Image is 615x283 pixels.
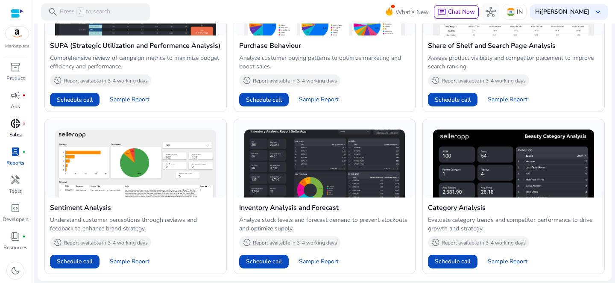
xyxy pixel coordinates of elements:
[292,255,346,268] button: Sample Report
[103,255,156,268] button: Sample Report
[64,77,148,84] p: Report available in 3-4 working days
[110,257,149,266] span: Sample Report
[10,203,20,213] span: code_blocks
[57,95,93,104] span: Schedule call
[431,238,440,247] span: history_2
[438,8,446,17] span: chat
[53,76,62,85] span: history_2
[243,238,251,247] span: history_2
[10,118,20,129] span: donut_small
[481,255,534,268] button: Sample Report
[428,93,477,106] button: Schedule call
[541,8,589,16] b: [PERSON_NAME]
[11,103,20,110] p: Ads
[481,93,534,106] button: Sample Report
[239,41,410,51] h4: Purchase Behaviour
[253,239,337,246] p: Report available in 3-4 working days
[9,131,22,139] p: Sales
[10,231,20,242] span: book_4
[593,7,603,17] span: keyboard_arrow_down
[435,257,471,266] span: Schedule call
[448,8,475,16] span: Chat Now
[10,147,20,157] span: lab_profile
[50,54,221,71] p: Comprehensive review of campaign metrics to maximize budget efficiency and performance.
[243,76,251,85] span: history_2
[486,7,496,17] span: hub
[239,255,289,268] button: Schedule call
[434,5,479,19] button: chatChat Now
[10,175,20,185] span: handyman
[253,77,337,84] p: Report available in 3-4 working days
[428,255,477,268] button: Schedule call
[3,215,29,223] p: Developers
[10,62,20,72] span: inventory_2
[246,95,282,104] span: Schedule call
[299,257,339,266] span: Sample Report
[428,216,599,233] p: Evaluate category trends and competitor performance to drive growth and strategy.
[535,9,589,15] p: Hi
[9,187,22,195] p: Tools
[6,74,25,82] p: Product
[239,54,410,71] p: Analyze customer buying patterns to optimize marketing and boost sales.
[507,8,515,16] img: in.svg
[48,7,58,17] span: search
[395,5,429,20] span: What's New
[5,43,29,50] p: Marketplace
[50,41,221,51] h4: SUPA (Strategic Utilization and Performance Analysis)
[53,238,62,247] span: history_2
[64,239,148,246] p: Report available in 3-4 working days
[488,95,527,104] span: Sample Report
[299,95,339,104] span: Sample Report
[435,95,471,104] span: Schedule call
[442,239,526,246] p: Report available in 3-4 working days
[6,159,24,167] p: Reports
[239,93,289,106] button: Schedule call
[60,7,110,17] p: Press to search
[239,216,410,233] p: Analyze stock levels and forecast demand to prevent stockouts and optimize supply.
[22,94,26,97] span: fiber_manual_record
[239,203,410,213] h4: Inventory Analysis and Forecast
[3,244,27,251] p: Resources
[428,54,599,71] p: Assess product visibility and competitor placement to improve search ranking.
[292,93,346,106] button: Sample Report
[482,3,499,21] button: hub
[50,216,221,233] p: Understand customer perceptions through reviews and feedback to enhance brand strategy.
[50,203,221,213] h4: Sentiment Analysis
[517,4,523,19] p: IN
[6,27,29,40] img: amazon.svg
[103,93,156,106] button: Sample Report
[431,76,440,85] span: history_2
[246,257,282,266] span: Schedule call
[50,255,100,268] button: Schedule call
[22,122,26,125] span: fiber_manual_record
[76,7,84,17] span: /
[50,93,100,106] button: Schedule call
[442,77,526,84] p: Report available in 3-4 working days
[22,150,26,153] span: fiber_manual_record
[57,257,93,266] span: Schedule call
[110,95,149,104] span: Sample Report
[488,257,527,266] span: Sample Report
[22,235,26,238] span: fiber_manual_record
[428,203,599,213] h4: Category Analysis
[10,265,20,276] span: dark_mode
[428,41,599,51] h4: Share of Shelf and Search Page Analysis
[10,90,20,100] span: campaign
